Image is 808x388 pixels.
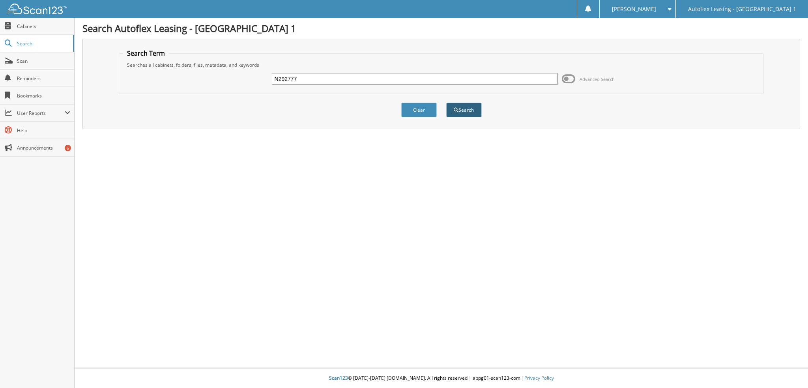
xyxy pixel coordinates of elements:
[17,75,70,82] span: Reminders
[17,127,70,134] span: Help
[329,375,348,381] span: Scan123
[524,375,554,381] a: Privacy Policy
[17,110,65,116] span: User Reports
[580,76,615,82] span: Advanced Search
[65,145,71,151] div: 6
[123,62,759,68] div: Searches all cabinets, folders, files, metadata, and keywords
[769,350,808,388] iframe: Chat Widget
[688,7,796,11] span: Autoflex Leasing - [GEOGRAPHIC_DATA] 1
[17,40,69,47] span: Search
[8,4,67,14] img: scan123-logo-white.svg
[17,23,70,30] span: Cabinets
[17,92,70,99] span: Bookmarks
[82,22,800,35] h1: Search Autoflex Leasing - [GEOGRAPHIC_DATA] 1
[17,144,70,151] span: Announcements
[17,58,70,64] span: Scan
[123,49,169,58] legend: Search Term
[75,369,808,388] div: © [DATE]-[DATE] [DOMAIN_NAME]. All rights reserved | appg01-scan123-com |
[401,103,437,117] button: Clear
[446,103,482,117] button: Search
[612,7,656,11] span: [PERSON_NAME]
